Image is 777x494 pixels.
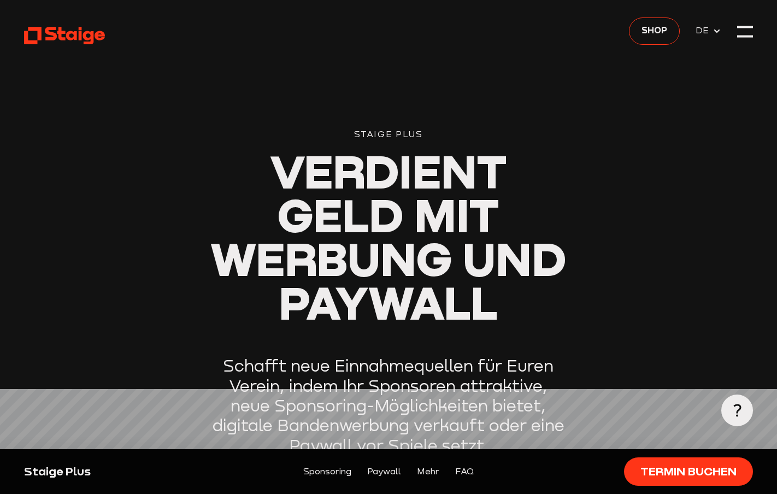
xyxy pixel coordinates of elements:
[24,463,197,479] div: Staige Plus
[629,17,680,44] a: Shop
[210,143,566,330] span: Verdient Geld mit Werbung und Paywall
[696,23,713,37] span: DE
[641,23,667,37] span: Shop
[303,464,351,478] a: Sponsoring
[209,356,568,455] p: Schafft neue Einnahmequellen für Euren Verein, indem Ihr Sponsoren attraktive, neue Sponsoring-Mö...
[209,127,568,141] div: Staige Plus
[455,464,474,478] a: FAQ
[367,464,401,478] a: Paywall
[417,464,439,478] a: Mehr
[624,457,753,486] a: Termin buchen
